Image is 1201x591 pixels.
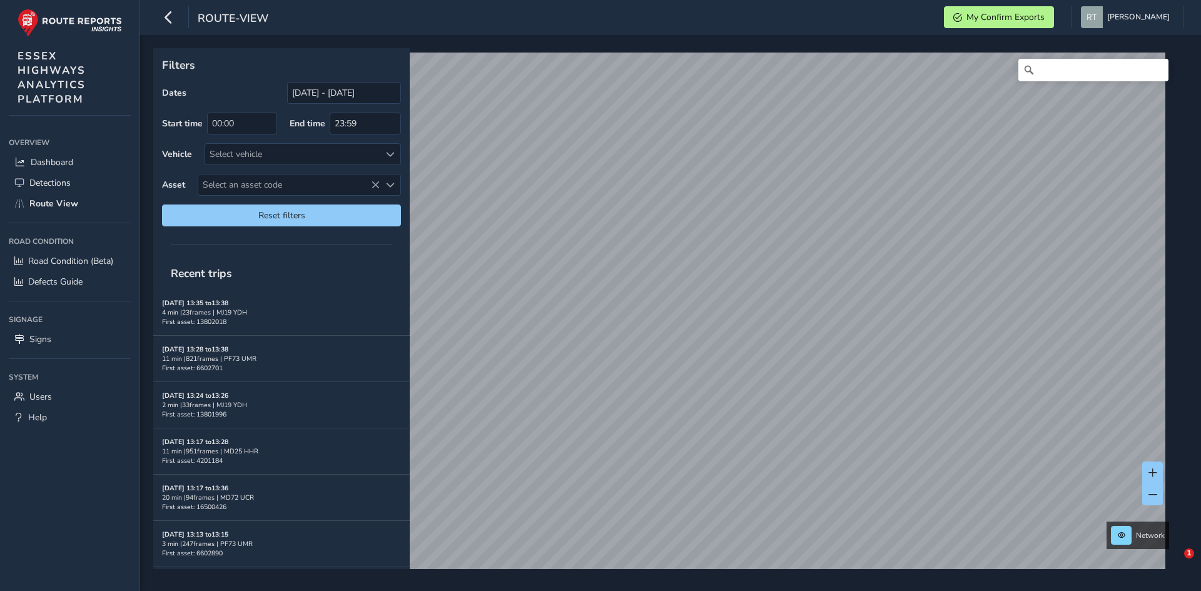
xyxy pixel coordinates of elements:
span: [PERSON_NAME] [1107,6,1170,28]
div: 11 min | 821 frames | PF73 UMR [162,354,401,363]
label: End time [290,118,325,129]
button: My Confirm Exports [944,6,1054,28]
span: Network [1136,530,1165,540]
div: Signage [9,310,131,329]
a: Detections [9,173,131,193]
input: Search [1018,59,1168,81]
iframe: Intercom live chat [1158,548,1188,578]
div: Overview [9,133,131,152]
strong: [DATE] 13:24 to 13:26 [162,391,228,400]
span: Reset filters [171,210,392,221]
div: Select an asset code [380,174,400,195]
span: Dashboard [31,156,73,168]
span: Road Condition (Beta) [28,255,113,267]
span: First asset: 6602701 [162,363,223,373]
a: Help [9,407,131,428]
a: Defects Guide [9,271,131,292]
strong: [DATE] 13:17 to 13:28 [162,437,228,447]
div: Select vehicle [205,144,380,164]
div: 4 min | 23 frames | MJ19 YDH [162,308,401,317]
span: Defects Guide [28,276,83,288]
button: [PERSON_NAME] [1081,6,1174,28]
span: First asset: 13801996 [162,410,226,419]
strong: [DATE] 13:28 to 13:38 [162,345,228,354]
span: Recent trips [162,257,241,290]
a: Road Condition (Beta) [9,251,131,271]
div: Road Condition [9,232,131,251]
div: System [9,368,131,386]
span: Signs [29,333,51,345]
img: rr logo [18,9,122,37]
span: First asset: 4201184 [162,456,223,465]
span: route-view [198,11,268,28]
div: 3 min | 247 frames | PF73 UMR [162,539,401,548]
strong: [DATE] 13:35 to 13:38 [162,298,228,308]
span: ESSEX HIGHWAYS ANALYTICS PLATFORM [18,49,86,106]
span: First asset: 16500426 [162,502,226,512]
span: Users [29,391,52,403]
p: Filters [162,57,401,73]
span: My Confirm Exports [966,11,1045,23]
span: Help [28,412,47,423]
span: Route View [29,198,78,210]
label: Dates [162,87,186,99]
div: 2 min | 33 frames | MJ19 YDH [162,400,401,410]
span: Detections [29,177,71,189]
canvas: Map [158,53,1165,583]
div: 20 min | 94 frames | MD72 UCR [162,493,401,502]
span: First asset: 13802018 [162,317,226,326]
label: Vehicle [162,148,192,160]
span: First asset: 6602890 [162,548,223,558]
a: Signs [9,329,131,350]
strong: [DATE] 13:13 to 13:15 [162,530,228,539]
div: 11 min | 951 frames | MD25 HHR [162,447,401,456]
a: Dashboard [9,152,131,173]
strong: [DATE] 13:17 to 13:36 [162,483,228,493]
label: Asset [162,179,185,191]
img: diamond-layout [1081,6,1103,28]
label: Start time [162,118,203,129]
span: 1 [1184,548,1194,558]
a: Route View [9,193,131,214]
a: Users [9,386,131,407]
span: Select an asset code [198,174,380,195]
button: Reset filters [162,205,401,226]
